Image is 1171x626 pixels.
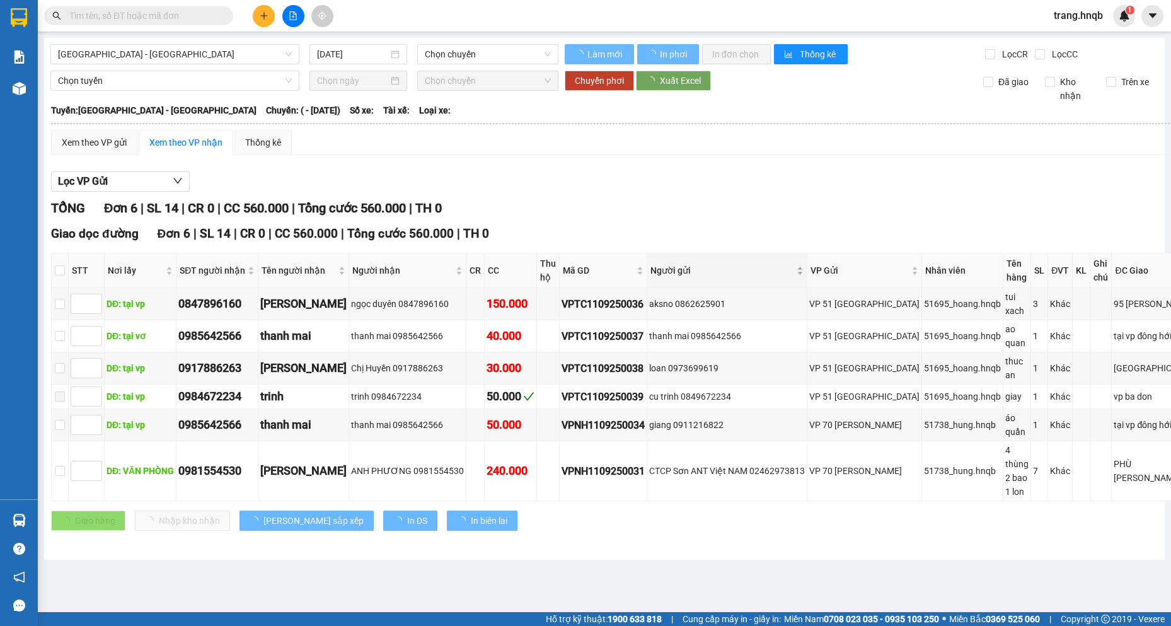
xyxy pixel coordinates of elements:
[1050,418,1070,432] div: Khác
[942,617,946,622] span: ⚪️
[784,612,939,626] span: Miền Nam
[649,329,805,343] div: thanh mai 0985642566
[649,418,805,432] div: giang 0911216822
[457,516,471,525] span: loading
[383,511,437,531] button: In DS
[562,328,645,344] div: VPTC1109250037
[260,295,347,313] div: [PERSON_NAME]
[565,44,634,64] button: Làm mới
[51,105,257,115] b: Tuyến: [GEOGRAPHIC_DATA] - [GEOGRAPHIC_DATA]
[560,385,647,409] td: VPTC1109250039
[13,571,25,583] span: notification
[1005,390,1029,403] div: giay
[1033,464,1046,478] div: 7
[107,361,174,375] div: DĐ: tại vp
[1003,253,1031,288] th: Tên hàng
[809,361,920,375] div: VP 51 [GEOGRAPHIC_DATA]
[807,385,922,409] td: VP 51 Trường Chinh
[298,200,406,216] span: Tổng cước 560.000
[993,75,1034,89] span: Đã giao
[258,441,349,501] td: ANH PHƯƠNG
[260,416,347,434] div: thanh mai
[1033,390,1046,403] div: 1
[62,136,127,149] div: Xem theo VP gửi
[1126,6,1134,14] sup: 1
[263,514,364,528] span: [PERSON_NAME] sắp xếp
[351,361,464,375] div: Chị Huyền 0917886263
[560,352,647,385] td: VPTC1109250038
[824,614,939,624] strong: 0708 023 035 - 0935 103 250
[1119,10,1130,21] img: icon-new-feature
[13,600,25,612] span: message
[107,329,174,343] div: DĐ: tại vơ
[466,253,485,288] th: CR
[809,329,920,343] div: VP 51 [GEOGRAPHIC_DATA]
[69,253,105,288] th: STT
[587,47,624,61] span: Làm mới
[457,226,460,241] span: |
[147,200,178,216] span: SL 14
[986,614,1040,624] strong: 0369 525 060
[1055,75,1097,103] span: Kho nhận
[318,11,326,20] span: aim
[260,11,268,20] span: plus
[282,5,304,27] button: file-add
[1033,329,1046,343] div: 1
[471,514,507,528] span: In biên lai
[487,416,534,434] div: 50.000
[311,5,333,27] button: aim
[562,361,645,376] div: VPTC1109250038
[1005,443,1029,499] div: 4 thùng 2 bao 1 lon
[351,418,464,432] div: thanh mai 0985642566
[258,320,349,352] td: thanh mai
[317,74,388,88] input: Chọn ngày
[13,543,25,555] span: question-circle
[1141,5,1163,27] button: caret-down
[260,462,347,480] div: [PERSON_NAME]
[58,173,108,189] span: Lọc VP Gửi
[660,47,689,61] span: In phơi
[224,200,289,216] span: CC 560.000
[13,514,26,527] img: warehouse-icon
[949,612,1040,626] span: Miền Bắc
[51,226,139,241] span: Giao dọc đường
[537,253,560,288] th: Thu hộ
[51,511,125,531] button: Giao hàng
[260,388,347,405] div: trinh
[608,614,662,624] strong: 1900 633 818
[1033,418,1046,432] div: 1
[924,418,1001,432] div: 51738_hung.hnqb
[176,288,258,320] td: 0847896160
[407,514,427,528] span: In DS
[1005,354,1029,382] div: thuc an
[262,264,336,277] span: Tên người nhận
[173,176,183,186] span: down
[997,47,1030,61] span: Lọc CR
[487,359,534,377] div: 30.000
[258,352,349,385] td: Chị Huyền
[176,320,258,352] td: 0985642566
[260,359,347,377] div: [PERSON_NAME]
[784,50,795,60] span: bar-chart
[52,11,61,20] span: search
[176,409,258,441] td: 0985642566
[807,409,922,441] td: VP 70 Nguyễn Hoàng
[562,296,645,312] div: VPTC1109250036
[809,464,920,478] div: VP 70 [PERSON_NAME]
[487,388,534,405] div: 50.000
[51,200,85,216] span: TỔNG
[463,226,489,241] span: TH 0
[275,226,338,241] span: CC 560.000
[1128,6,1132,14] span: 1
[108,264,163,277] span: Nơi lấy
[810,264,909,277] span: VP Gửi
[487,462,534,480] div: 240.000
[924,329,1001,343] div: 51695_hoang.hnqb
[649,361,805,375] div: loan 0973699619
[176,352,258,385] td: 0917886263
[447,511,517,531] button: In biên lai
[924,390,1001,403] div: 51695_hoang.hnqb
[924,297,1001,311] div: 51695_hoang.hnqb
[178,295,256,313] div: 0847896160
[193,226,197,241] span: |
